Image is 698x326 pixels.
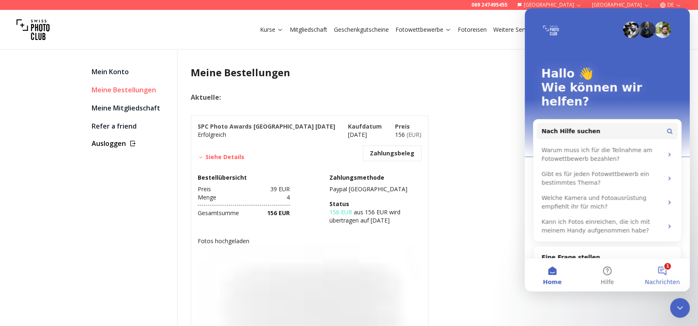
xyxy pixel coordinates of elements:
[290,26,327,34] a: Mitgliedschaft
[92,84,170,96] div: Meine Bestellungen
[198,153,244,161] button: Siehe Details
[92,138,170,148] button: Ausloggen
[17,13,50,46] img: Swiss photo club
[329,185,407,193] span: P aypal [GEOGRAPHIC_DATA]
[92,120,170,132] a: Refer a friend
[198,122,335,130] span: SPC Photo Awards [GEOGRAPHIC_DATA] [DATE]
[670,298,690,318] iframe: Intercom live chat
[92,66,170,77] a: Mein Konto
[392,24,454,35] button: Fotowettbewerbe
[454,24,490,35] button: Fotoreisen
[493,26,545,34] a: Weitere Services
[286,193,290,201] span: 4
[257,24,286,35] button: Kurse
[471,2,507,8] a: 069 247495455
[407,131,421,138] span: ( EUR )
[395,131,421,138] span: 156
[329,200,349,208] span: Status
[286,24,331,35] button: Mitgliedschaft
[198,174,290,182] div: Bestellübersicht
[329,174,421,182] div: Zahlungsmethode
[395,122,410,130] span: Preis
[334,26,389,34] a: Geschenkgutscheine
[395,26,451,34] a: Fotowettbewerbe
[198,131,226,138] span: Erfolgreich
[260,26,283,34] a: Kurse
[331,24,392,35] button: Geschenkgutscheine
[370,149,414,157] button: Zahlungsbeleg
[348,131,367,138] span: [DATE]
[191,66,508,79] h1: Meine Bestellungen
[525,8,690,291] iframe: Intercom live chat
[490,24,549,35] button: Weitere Services
[348,122,382,130] span: Kaufdatum
[198,193,216,201] span: Menge
[198,237,421,245] h4: Fotos hochgeladen
[267,209,290,217] b: 156 EUR
[198,185,211,193] span: Preis
[270,185,290,193] span: 39 EUR
[329,208,400,224] span: aus 156 EUR wird übertragen auf [DATE]
[191,92,508,102] h2: Aktuelle :
[198,209,239,217] span: Gesamtsumme
[458,26,487,34] a: Fotoreisen
[92,102,170,114] a: Meine Mitgliedschaft
[329,208,352,216] span: 156 EUR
